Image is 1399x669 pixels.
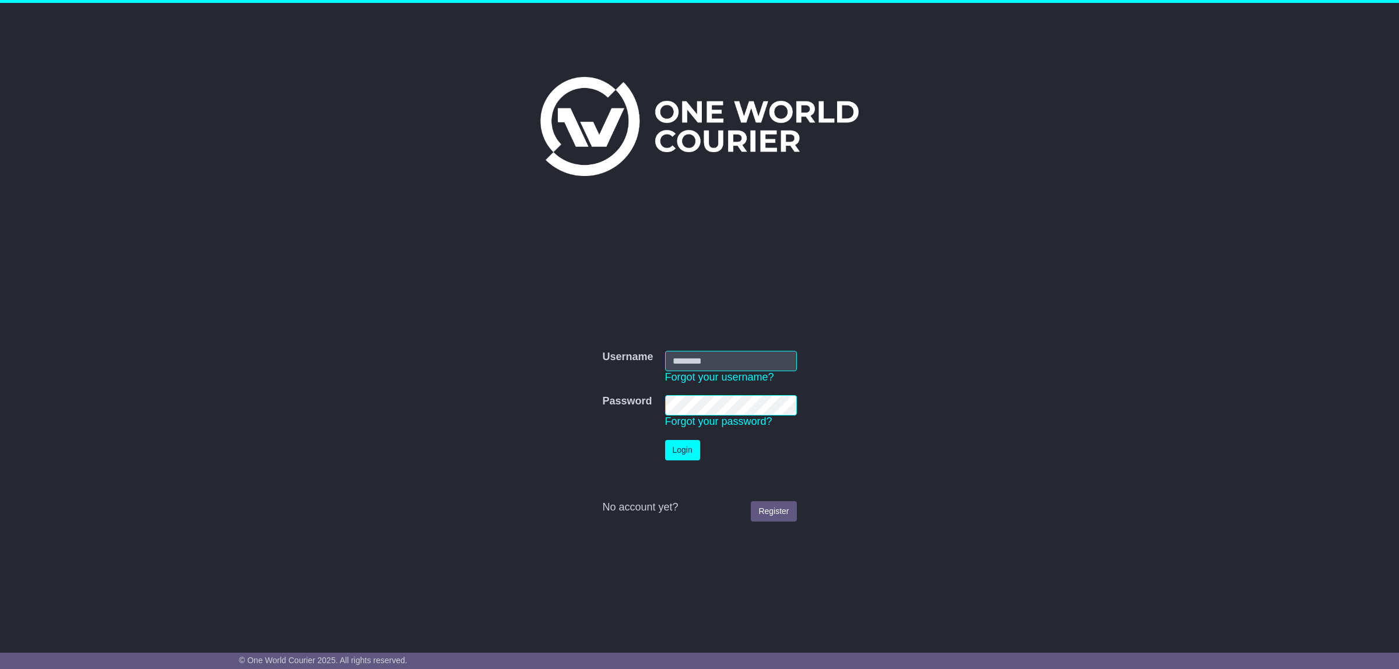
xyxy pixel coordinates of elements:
[665,371,774,383] a: Forgot your username?
[665,416,772,427] a: Forgot your password?
[602,395,652,408] label: Password
[665,440,700,460] button: Login
[751,501,796,522] a: Register
[602,351,653,364] label: Username
[540,77,859,176] img: One World
[239,656,407,665] span: © One World Courier 2025. All rights reserved.
[602,501,796,514] div: No account yet?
